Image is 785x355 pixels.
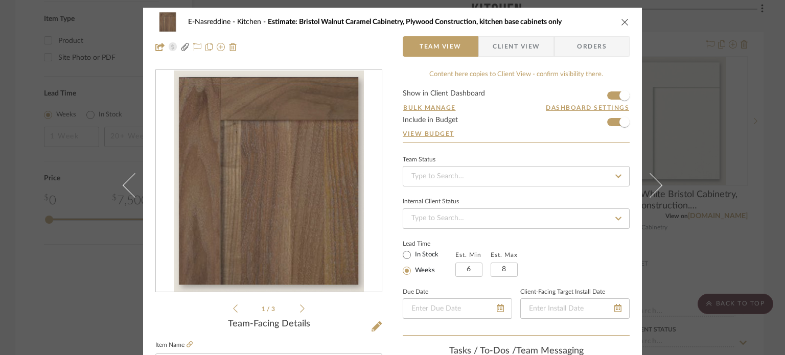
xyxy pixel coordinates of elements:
[491,251,518,258] label: Est. Max
[268,18,562,26] span: Estimate: Bristol Walnut Caramel Cabinetry, Plywood Construction, kitchen base cabinets only
[237,18,268,26] span: Kitchen
[403,290,428,295] label: Due Date
[271,306,276,312] span: 3
[403,199,459,204] div: Internal Client Status
[174,70,363,292] img: a72da743-6d77-4db5-95ae-d24394f24a68_436x436.jpg
[620,17,630,27] button: close
[155,319,382,330] div: Team-Facing Details
[566,36,618,57] span: Orders
[403,103,456,112] button: Bulk Manage
[403,157,435,162] div: Team Status
[403,166,630,186] input: Type to Search…
[267,306,271,312] span: /
[262,306,267,312] span: 1
[420,36,461,57] span: Team View
[403,69,630,80] div: Content here copies to Client View - confirm visibility there.
[155,341,193,349] label: Item Name
[520,298,630,319] input: Enter Install Date
[156,70,382,292] div: 0
[155,12,180,32] img: a72da743-6d77-4db5-95ae-d24394f24a68_48x40.jpg
[188,18,237,26] span: E-Nasreddine
[229,43,237,51] img: Remove from project
[403,298,512,319] input: Enter Due Date
[493,36,540,57] span: Client View
[403,130,630,138] a: View Budget
[545,103,630,112] button: Dashboard Settings
[403,239,455,248] label: Lead Time
[403,208,630,229] input: Type to Search…
[403,248,455,277] mat-radio-group: Select item type
[413,266,435,275] label: Weeks
[520,290,605,295] label: Client-Facing Target Install Date
[413,250,438,259] label: In Stock
[455,251,481,258] label: Est. Min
